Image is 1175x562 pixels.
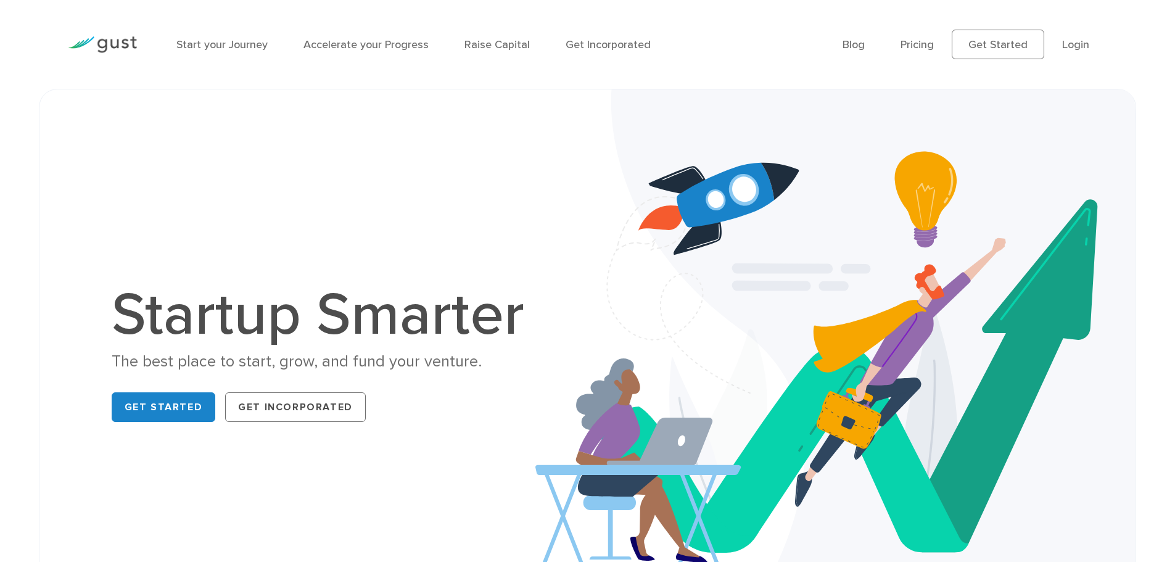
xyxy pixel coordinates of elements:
[566,38,651,51] a: Get Incorporated
[112,286,537,345] h1: Startup Smarter
[464,38,530,51] a: Raise Capital
[843,38,865,51] a: Blog
[303,38,429,51] a: Accelerate your Progress
[225,392,366,422] a: Get Incorporated
[1062,38,1089,51] a: Login
[952,30,1044,59] a: Get Started
[901,38,934,51] a: Pricing
[176,38,268,51] a: Start your Journey
[112,392,216,422] a: Get Started
[112,351,537,373] div: The best place to start, grow, and fund your venture.
[68,36,137,53] img: Gust Logo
